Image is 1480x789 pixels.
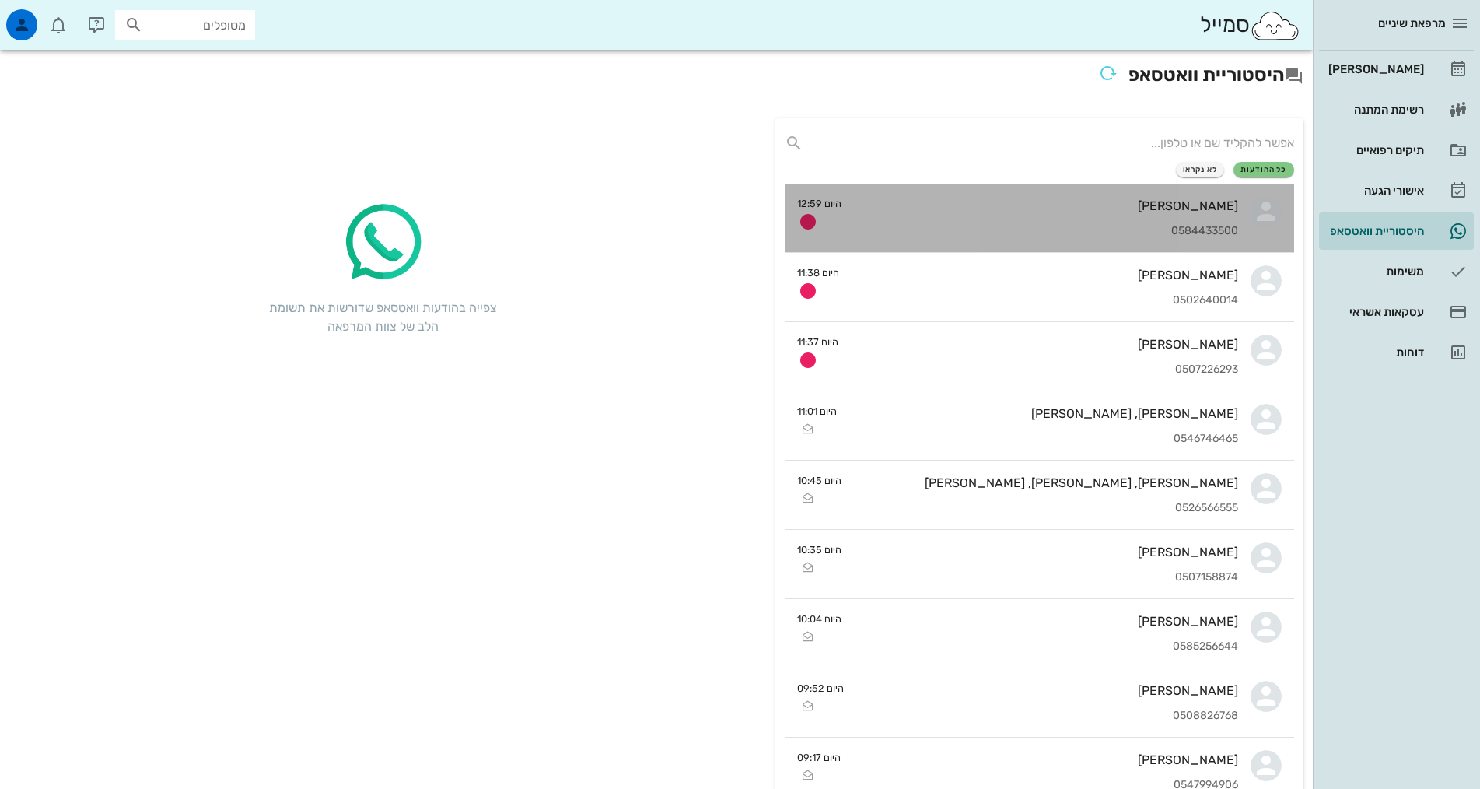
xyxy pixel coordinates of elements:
a: משימות [1319,253,1474,290]
div: סמייל [1200,9,1300,42]
small: היום 10:45 [797,473,841,488]
div: עסקאות אשראי [1325,306,1424,318]
small: היום 09:17 [797,750,841,765]
div: אישורי הגעה [1325,184,1424,197]
div: [PERSON_NAME] [852,268,1238,282]
div: [PERSON_NAME] [851,337,1238,352]
span: לא נקראו [1183,165,1218,174]
button: לא נקראו [1176,162,1225,177]
div: היסטוריית וואטסאפ [1325,225,1424,237]
div: [PERSON_NAME], [PERSON_NAME], [PERSON_NAME] [854,475,1238,490]
a: [PERSON_NAME] [1319,51,1474,88]
small: היום 10:35 [797,542,841,557]
div: דוחות [1325,346,1424,359]
div: רשימת המתנה [1325,103,1424,116]
a: תגהיסטוריית וואטסאפ [1319,212,1474,250]
div: [PERSON_NAME] [856,683,1238,698]
div: צפייה בהודעות וואטסאפ שדורשות את תשומת הלב של צוות המרפאה [266,299,499,336]
div: [PERSON_NAME] [853,752,1238,767]
img: whatsapp-icon.2ee8d5f3.png [336,196,429,289]
a: עסקאות אשראי [1319,293,1474,331]
div: 0507158874 [854,571,1238,584]
div: 0546746465 [849,433,1238,446]
div: 0584433500 [854,225,1238,238]
div: [PERSON_NAME] [854,545,1238,559]
small: היום 11:37 [797,335,838,349]
span: מרפאת שיניים [1378,16,1446,30]
h2: היסטוריית וואטסאפ [9,59,1303,93]
span: תג [46,12,55,22]
a: רשימת המתנה [1319,91,1474,128]
a: תיקים רפואיים [1319,131,1474,169]
div: 0507226293 [851,363,1238,377]
button: כל ההודעות [1233,162,1294,177]
div: [PERSON_NAME] [1325,63,1424,75]
div: [PERSON_NAME] [854,198,1238,213]
small: היום 10:04 [797,612,841,626]
div: [PERSON_NAME], [PERSON_NAME] [849,406,1238,421]
a: אישורי הגעה [1319,172,1474,209]
div: [PERSON_NAME] [854,614,1238,629]
div: 0526566555 [854,502,1238,515]
span: כל ההודעות [1240,165,1287,174]
input: אפשר להקליד שם או טלפון... [810,131,1294,156]
small: היום 09:52 [797,681,844,696]
small: היום 11:01 [797,404,837,419]
small: היום 12:59 [797,196,841,211]
img: SmileCloud logo [1250,10,1300,41]
a: דוחות [1319,334,1474,371]
div: תיקים רפואיים [1325,144,1424,156]
div: משימות [1325,265,1424,278]
div: 0508826768 [856,710,1238,723]
div: 0502640014 [852,294,1238,307]
small: היום 11:38 [797,265,839,280]
div: 0585256644 [854,640,1238,654]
